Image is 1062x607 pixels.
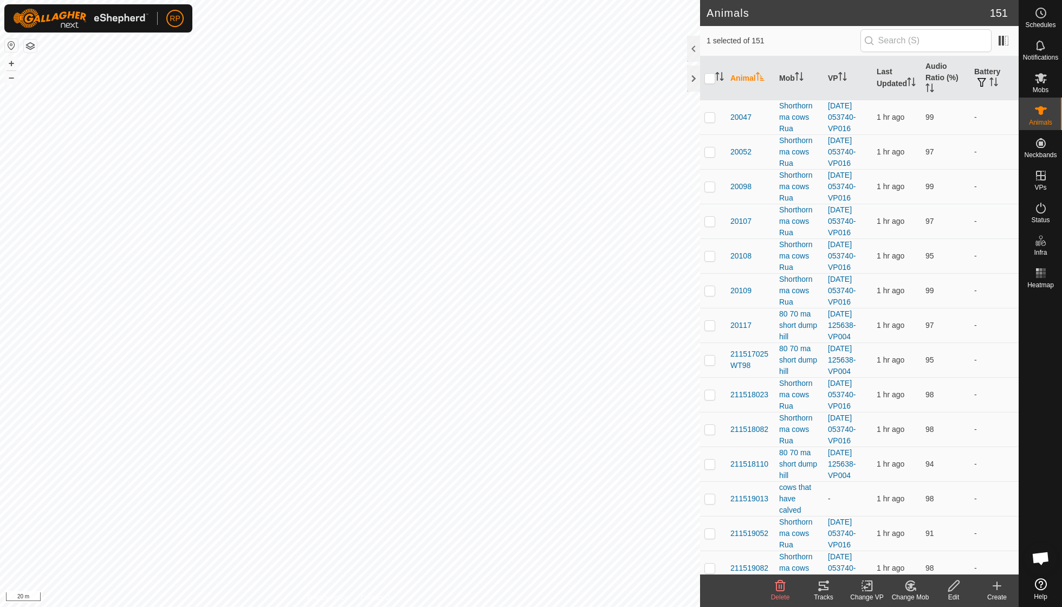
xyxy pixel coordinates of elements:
h2: Animals [707,7,990,20]
td: - [970,551,1019,585]
div: Tracks [802,592,845,602]
span: 94 [925,460,934,468]
span: 5 Sep 2025 at 1:54 PM [877,251,904,260]
div: Shorthorn ma cows Rua [779,274,819,308]
a: [DATE] 125638-VP004 [828,448,856,480]
p-sorticon: Activate to sort [795,74,804,82]
td: - [970,204,1019,238]
th: VP [824,56,872,100]
a: [DATE] 053740-VP016 [828,171,856,202]
span: 211519052 [730,528,768,539]
span: 5 Sep 2025 at 1:14 PM [877,425,904,434]
span: 99 [925,113,934,121]
a: [DATE] 053740-VP016 [828,240,856,272]
span: 151 [990,5,1008,21]
span: 211518023 [730,389,768,401]
span: VPs [1034,184,1046,191]
span: Delete [771,593,790,601]
th: Mob [775,56,824,100]
span: 5 Sep 2025 at 1:55 PM [877,147,904,156]
span: 95 [925,251,934,260]
span: 5 Sep 2025 at 1:53 PM [877,182,904,191]
div: 80 70 ma short dump hill [779,447,819,481]
div: Shorthorn ma cows Rua [779,170,819,204]
div: 80 70 ma short dump hill [779,308,819,343]
span: 99 [925,182,934,191]
span: 20107 [730,216,752,227]
a: Privacy Policy [307,593,348,603]
button: Reset Map [5,39,18,52]
a: Open chat [1025,542,1057,574]
a: [DATE] 053740-VP016 [828,275,856,306]
td: - [970,238,1019,273]
span: Neckbands [1024,152,1057,158]
span: 5 Sep 2025 at 1:54 PM [877,286,904,295]
p-sorticon: Activate to sort [989,79,998,88]
button: Map Layers [24,40,37,53]
span: Status [1031,217,1050,223]
span: 211518082 [730,424,768,435]
input: Search (S) [860,29,992,52]
span: 20052 [730,146,752,158]
p-sorticon: Activate to sort [925,85,934,94]
span: 20047 [730,112,752,123]
a: [DATE] 053740-VP016 [828,552,856,584]
a: [DATE] 053740-VP016 [828,414,856,445]
span: 98 [925,390,934,399]
td: - [970,100,1019,134]
td: - [970,308,1019,343]
span: 98 [925,425,934,434]
span: 98 [925,564,934,572]
a: Help [1019,574,1062,604]
td: - [970,169,1019,204]
p-sorticon: Activate to sort [838,74,847,82]
span: 5 Sep 2025 at 1:54 PM [877,113,904,121]
p-sorticon: Activate to sort [907,79,916,88]
img: Gallagher Logo [13,9,148,28]
div: Change VP [845,592,889,602]
span: 5 Sep 2025 at 1:53 PM [877,321,904,330]
div: Edit [932,592,975,602]
td: - [970,343,1019,377]
td: - [970,377,1019,412]
span: 211519013 [730,493,768,505]
span: Infra [1034,249,1047,256]
span: 1 selected of 151 [707,35,860,47]
th: Audio Ratio (%) [921,56,970,100]
p-sorticon: Activate to sort [756,74,765,82]
div: Shorthorn ma cows Rua [779,412,819,447]
app-display-virtual-paddock-transition: - [828,494,831,503]
div: Create [975,592,1019,602]
div: Change Mob [889,592,932,602]
th: Last Updated [872,56,921,100]
span: 97 [925,217,934,225]
span: Help [1034,593,1047,600]
span: Heatmap [1027,282,1054,288]
div: Shorthorn ma cows Rua [779,551,819,585]
td: - [970,273,1019,308]
a: [DATE] 125638-VP004 [828,309,856,341]
span: 5 Sep 2025 at 1:55 PM [877,390,904,399]
th: Animal [726,56,775,100]
span: 5 Sep 2025 at 1:45 PM [877,460,904,468]
td: - [970,516,1019,551]
a: [DATE] 053740-VP016 [828,379,856,410]
span: RP [170,13,180,24]
span: 211517025WT98 [730,348,770,371]
td: - [970,447,1019,481]
span: 97 [925,321,934,330]
span: 20108 [730,250,752,262]
a: [DATE] 053740-VP016 [828,205,856,237]
span: 5 Sep 2025 at 1:54 PM [877,564,904,572]
span: 20098 [730,181,752,192]
a: [DATE] 053740-VP016 [828,101,856,133]
div: Shorthorn ma cows Rua [779,204,819,238]
p-sorticon: Activate to sort [715,74,724,82]
a: [DATE] 125638-VP004 [828,344,856,376]
div: Shorthorn ma cows Rua [779,135,819,169]
td: - [970,481,1019,516]
a: [DATE] 053740-VP016 [828,518,856,549]
div: cows that have calved [779,482,819,516]
span: 97 [925,147,934,156]
div: Shorthorn ma cows Rua [779,516,819,551]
